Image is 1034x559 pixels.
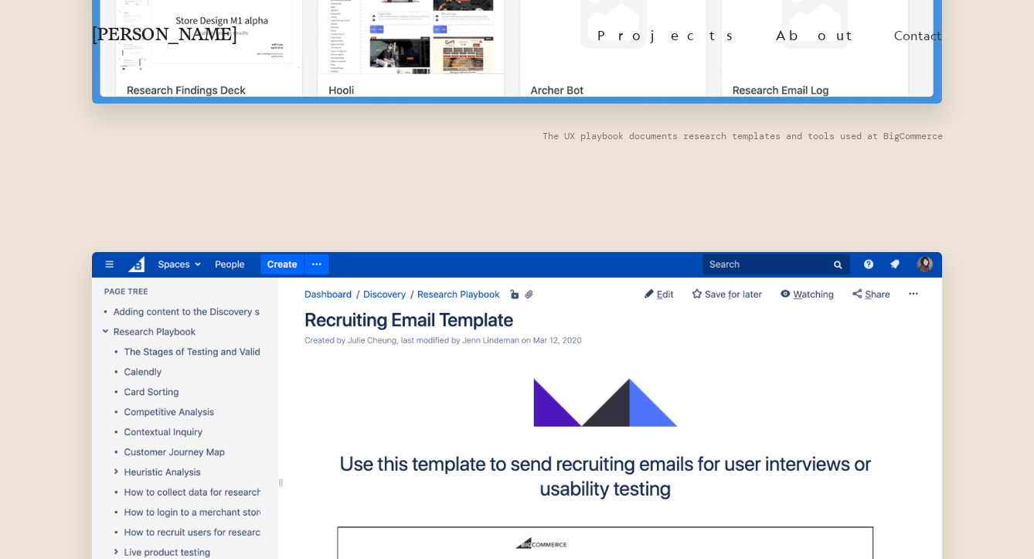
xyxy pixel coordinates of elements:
[894,19,942,50] a: Contact
[597,19,745,50] a: Projects
[93,128,943,144] div: The UX playbook documents research templates and tools used at BigCommerce
[776,19,863,50] a: About
[92,19,237,43] a: [PERSON_NAME]
[92,25,237,43] h1: [PERSON_NAME]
